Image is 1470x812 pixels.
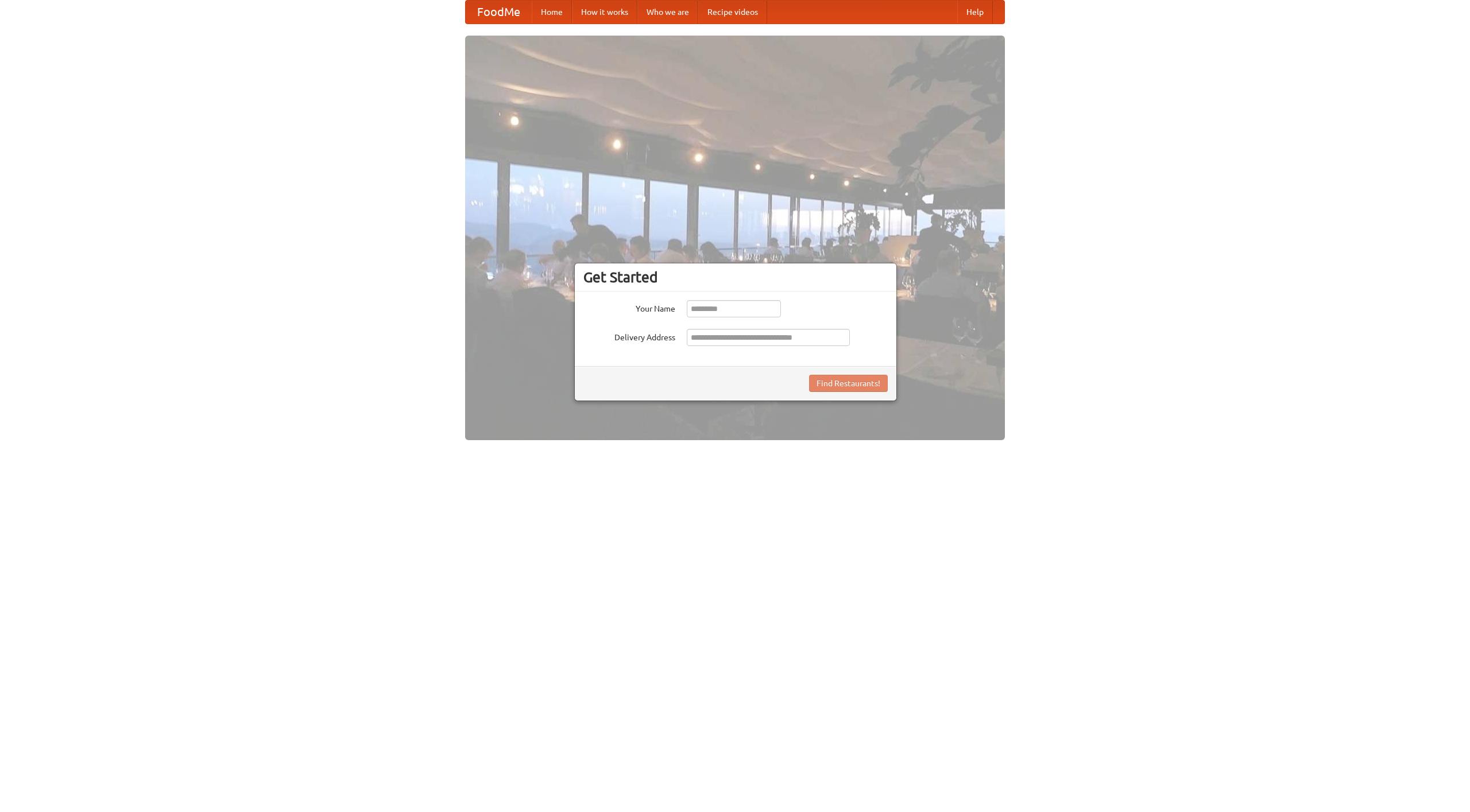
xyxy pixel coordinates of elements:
label: Your Name [583,300,675,314]
a: Home [532,1,572,24]
button: Find Restaurants! [809,375,888,392]
a: Recipe videos [698,1,767,24]
h3: Get Started [583,269,888,286]
a: Help [957,1,993,24]
label: Delivery Address [583,329,675,343]
a: Who we are [637,1,698,24]
a: FoodMe [466,1,532,24]
a: How it works [572,1,637,24]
